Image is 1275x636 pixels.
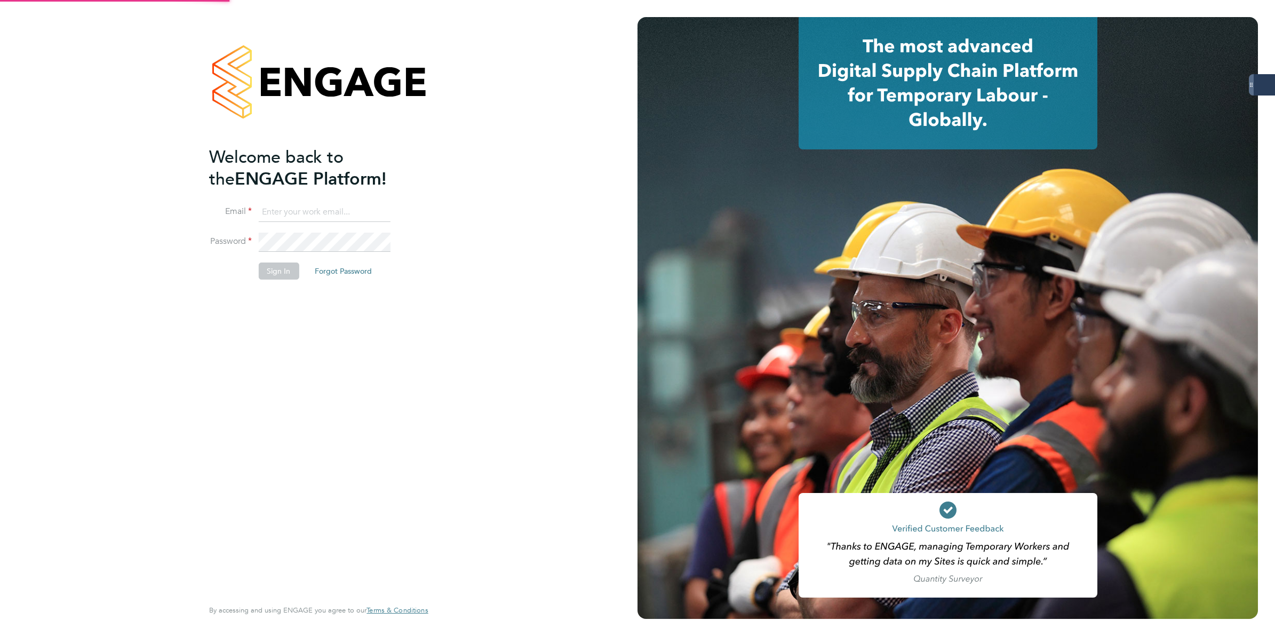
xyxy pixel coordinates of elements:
a: Terms & Conditions [366,606,428,615]
button: Forgot Password [306,263,380,280]
h2: ENGAGE Platform! [209,146,417,190]
span: By accessing and using ENGAGE you agree to our [209,606,428,615]
input: Enter your work email... [258,203,390,222]
button: Sign In [258,263,299,280]
label: Password [209,236,252,247]
span: Welcome back to the [209,147,344,189]
label: Email [209,206,252,217]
